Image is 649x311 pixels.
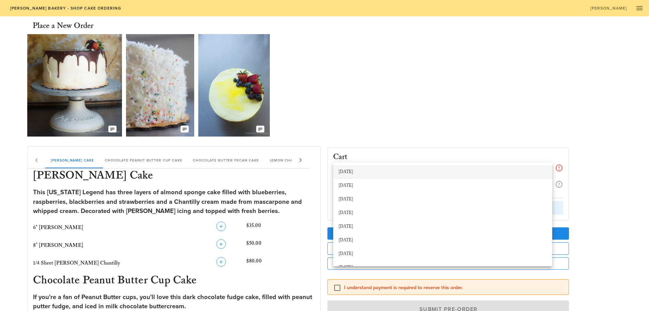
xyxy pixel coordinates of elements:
[327,227,569,240] button: Add a Tip
[339,169,547,175] div: [DATE]
[45,152,99,168] div: [PERSON_NAME] Cake
[33,260,120,266] span: 1/4 Sheet [PERSON_NAME] Chantilly
[339,210,547,216] div: [DATE]
[344,284,563,291] label: I understand payment is required to reserve this order.
[327,257,569,270] button: Make this a Gift
[333,162,543,171] input: Preferred Time
[245,220,316,235] div: $35.00
[99,152,188,168] div: Chocolate Peanut Butter Cup Cake
[33,224,83,231] span: 6" [PERSON_NAME]
[339,224,547,229] div: [DATE]
[27,34,122,137] img: adomffm5ftbblbfbeqkk.jpg
[32,273,316,288] h3: Chocolate Peanut Butter Cup Cake
[590,6,627,11] span: [PERSON_NAME]
[33,20,93,31] h3: Place a New Order
[339,183,547,188] div: [DATE]
[5,3,126,13] a: [PERSON_NAME] Bakery - Shop Cake Ordering
[245,238,316,253] div: $50.00
[339,238,547,243] div: [DATE]
[327,242,569,255] button: Add a Note
[198,34,270,137] img: vfgkldhn9pjhkwzhnerr.webp
[245,256,316,271] div: $80.00
[32,169,316,184] h3: [PERSON_NAME] Cake
[33,242,83,249] span: 8" [PERSON_NAME]
[333,231,564,237] span: Add a Tip
[126,34,194,137] img: qzl0ivbhpoir5jt3lnxe.jpg
[586,3,631,13] a: [PERSON_NAME]
[333,153,348,161] h3: Cart
[187,152,264,168] div: Chocolate Butter Pecan Cake
[33,188,315,216] div: This [US_STATE] Legend has three layers of almond sponge cake filled with blueberries, raspberrie...
[339,197,547,202] div: [DATE]
[339,251,547,257] div: [DATE]
[264,152,323,168] div: Lemon Chantilly Cake
[339,265,547,270] div: [DATE]
[10,6,121,11] span: [PERSON_NAME] Bakery - Shop Cake Ordering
